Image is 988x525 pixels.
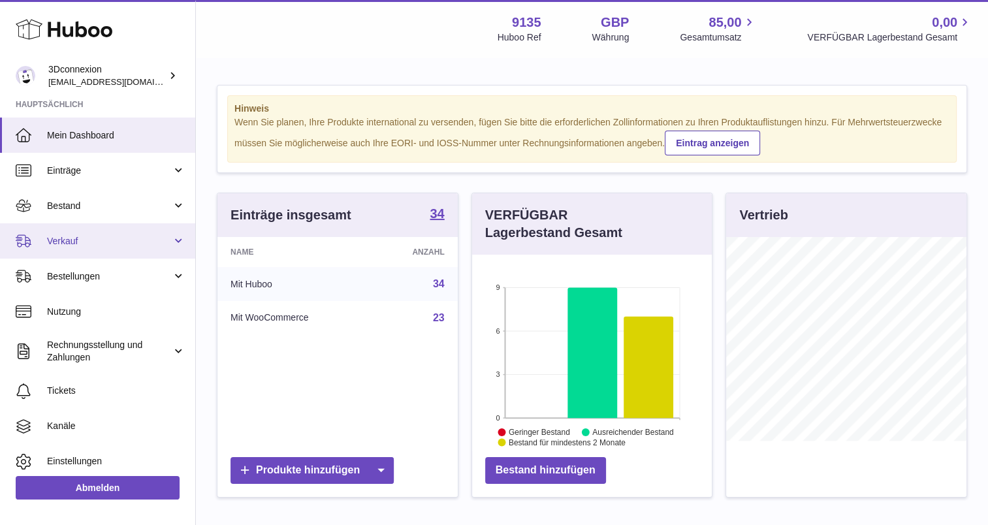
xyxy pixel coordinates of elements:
[680,14,756,44] a: 85,00 Gesamtumsatz
[496,414,500,422] text: 0
[430,207,444,223] a: 34
[807,31,972,44] span: VERFÜGBAR Lagerbestand Gesamt
[217,267,372,301] td: Mit Huboo
[231,206,351,224] h3: Einträge insgesamt
[485,206,654,242] h3: VERFÜGBAR Lagerbestand Gesamt
[592,428,674,437] text: Ausreichender Bestand
[47,270,172,283] span: Bestellungen
[496,327,500,335] text: 6
[234,116,949,155] div: Wenn Sie planen, Ihre Produkte international zu versenden, fügen Sie bitte die erforderlichen Zol...
[48,63,166,88] div: 3Dconnexion
[47,420,185,432] span: Kanäle
[47,235,172,247] span: Verkauf
[509,428,570,437] text: Geringer Bestand
[48,76,192,87] span: [EMAIL_ADDRESS][DOMAIN_NAME]
[234,103,949,115] strong: Hinweis
[680,31,756,44] span: Gesamtumsatz
[498,31,541,44] div: Huboo Ref
[665,131,760,155] a: Eintrag anzeigen
[231,457,394,484] a: Produkte hinzufügen
[739,206,788,224] h3: Vertrieb
[217,237,372,267] th: Name
[932,14,957,31] span: 0,00
[512,14,541,31] strong: 9135
[47,200,172,212] span: Bestand
[47,385,185,397] span: Tickets
[433,312,445,323] a: 23
[47,306,185,318] span: Nutzung
[217,301,372,335] td: Mit WooCommerce
[47,165,172,177] span: Einträge
[47,339,172,364] span: Rechnungsstellung und Zahlungen
[372,237,458,267] th: Anzahl
[496,370,500,378] text: 3
[509,438,626,447] text: Bestand für mindestens 2 Monate
[433,278,445,289] a: 34
[709,14,741,31] span: 85,00
[601,14,629,31] strong: GBP
[47,129,185,142] span: Mein Dashboard
[16,66,35,86] img: order_eu@3dconnexion.com
[496,283,500,291] text: 9
[47,455,185,468] span: Einstellungen
[592,31,629,44] div: Währung
[430,207,444,220] strong: 34
[16,476,180,500] a: Abmelden
[485,457,606,484] a: Bestand hinzufügen
[807,14,972,44] a: 0,00 VERFÜGBAR Lagerbestand Gesamt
